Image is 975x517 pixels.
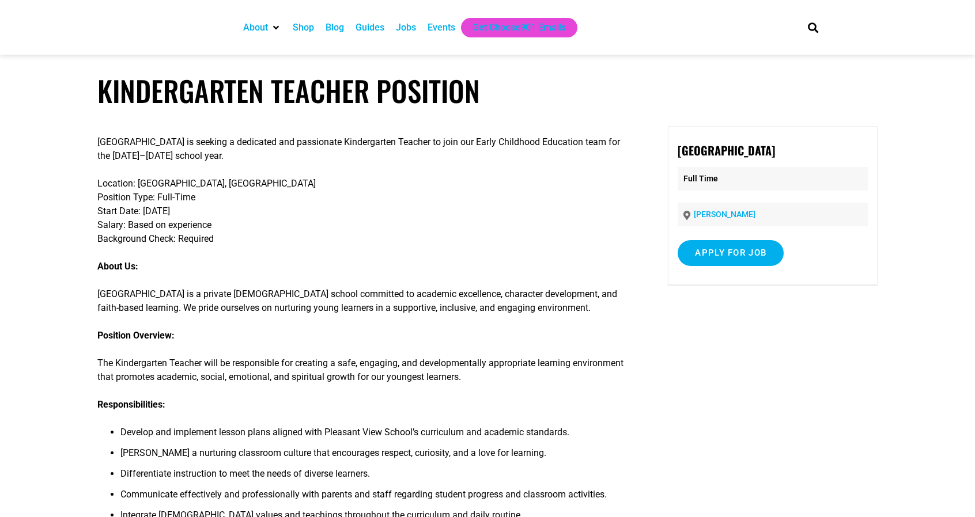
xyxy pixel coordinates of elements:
strong: About Us: [97,261,138,272]
a: Shop [293,21,314,35]
div: About [237,18,287,37]
nav: Main nav [237,18,788,37]
li: [PERSON_NAME] a nurturing classroom culture that encourages respect, curiosity, and a love for le... [120,446,629,467]
a: [PERSON_NAME] [694,210,755,219]
strong: Responsibilities: [97,399,165,410]
a: Jobs [396,21,416,35]
a: Guides [356,21,384,35]
li: Communicate effectively and professionally with parents and staff regarding student progress and ... [120,488,629,508]
p: Location: [GEOGRAPHIC_DATA], [GEOGRAPHIC_DATA] Position Type: Full-Time Start Date: [DATE] Salary... [97,177,629,246]
p: [GEOGRAPHIC_DATA] is seeking a dedicated and passionate Kindergarten Teacher to join our Early Ch... [97,135,629,163]
a: About [243,21,268,35]
a: Blog [326,21,344,35]
div: Search [804,18,823,37]
a: Events [428,21,455,35]
a: Get Choose901 Emails [473,21,566,35]
p: Full Time [678,167,867,191]
li: Differentiate instruction to meet the needs of diverse learners. [120,467,629,488]
h1: Kindergarten Teacher Position [97,74,878,108]
strong: Position Overview: [97,330,175,341]
input: Apply for job [678,240,784,266]
li: Develop and implement lesson plans aligned with Pleasant View School’s curriculum and academic st... [120,425,629,446]
strong: [GEOGRAPHIC_DATA] [678,142,775,159]
p: [GEOGRAPHIC_DATA] is a private [DEMOGRAPHIC_DATA] school committed to academic excellence, charac... [97,287,629,315]
p: The Kindergarten Teacher will be responsible for creating a safe, engaging, and developmentally a... [97,356,629,384]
